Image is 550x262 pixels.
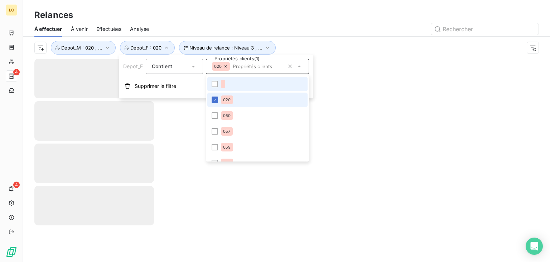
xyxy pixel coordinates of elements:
span: 020 [223,98,231,102]
h3: Relances [34,9,73,22]
span: Contient [152,63,172,69]
span: Effectuées [96,25,122,33]
span: 065 [223,161,231,165]
span: 4 [13,182,20,188]
span: Depot_M : 020 , ... [61,45,102,51]
span: À effectuer [34,25,62,33]
div: LO [6,4,17,16]
input: Rechercher [431,23,539,35]
span: Depot_F : 020 [130,45,161,51]
span: 057 [223,129,230,134]
input: Propriétés clients [230,63,285,70]
img: Logo LeanPay [6,246,17,258]
span: 059 [223,145,231,149]
span: Niveau de relance : Niveau 3 , ... [189,45,262,51]
span: À venir [71,25,88,33]
span: Analyse [130,25,149,33]
span: Supprimer le filtre [135,83,176,90]
span: 020 [214,64,222,69]
button: Depot_M : 020 , ... [51,41,116,55]
span: 050 [223,113,231,118]
button: Niveau de relance : Niveau 3 , ... [179,41,276,55]
button: Supprimer le filtre [119,78,313,94]
button: Depot_F : 020 [120,41,175,55]
div: Open Intercom Messenger [526,238,543,255]
span: Depot_F [123,63,143,69]
span: 4 [13,69,20,75]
